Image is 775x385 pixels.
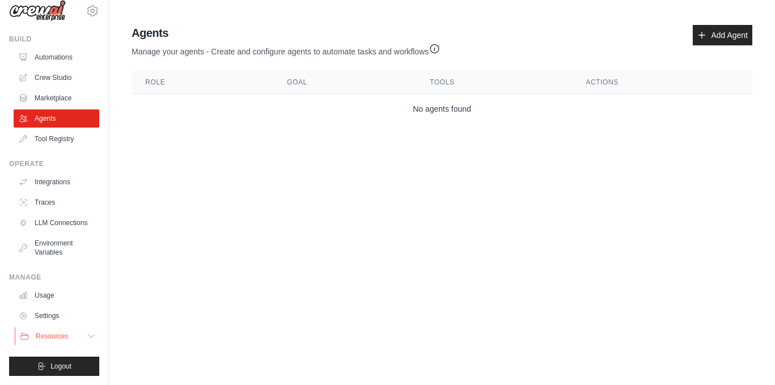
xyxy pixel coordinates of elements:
[132,94,752,124] td: No agents found
[14,286,99,304] a: Usage
[14,69,99,87] a: Crew Studio
[50,362,71,371] span: Logout
[132,71,273,94] th: Role
[14,193,99,211] a: Traces
[9,159,99,168] div: Operate
[572,71,752,94] th: Actions
[14,89,99,107] a: Marketplace
[132,41,440,57] p: Manage your agents - Create and configure agents to automate tasks and workflows
[14,48,99,66] a: Automations
[14,130,99,148] a: Tool Registry
[14,307,99,325] a: Settings
[9,35,99,44] div: Build
[36,332,68,341] span: Resources
[693,25,752,45] a: Add Agent
[14,109,99,128] a: Agents
[416,71,572,94] th: Tools
[15,327,100,345] button: Resources
[273,71,416,94] th: Goal
[132,25,440,41] h2: Agents
[14,234,99,261] a: Environment Variables
[9,357,99,376] button: Logout
[14,214,99,232] a: LLM Connections
[9,273,99,282] div: Manage
[14,173,99,191] a: Integrations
